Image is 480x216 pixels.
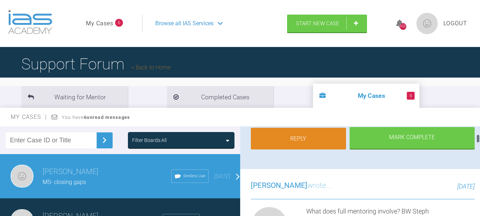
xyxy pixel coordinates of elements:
h1: Support Forum [21,52,171,77]
h3: wrote... [251,180,331,192]
div: 1033 [400,23,406,30]
span: MS- closing gaps [43,179,86,185]
img: logo-light.3e3ef733.png [8,10,52,34]
h3: [PERSON_NAME] [43,166,171,178]
span: Smilers Live [183,173,205,179]
img: profile.png [416,13,438,34]
a: Back to Home [131,64,171,71]
div: Mark Complete [350,127,475,149]
span: You have [62,115,130,120]
img: chevronRight.28bd32b0.svg [99,135,110,146]
img: Stephanie Buck [11,165,33,188]
div: Filter Boards: All [132,136,167,144]
span: [DATE] [214,173,230,180]
a: My Cases [86,19,113,28]
span: 6 [115,19,123,27]
input: Enter Case ID or Title [6,132,97,148]
span: Start New Case [296,20,339,27]
span: Browse all IAS Services [155,19,214,28]
span: [DATE] [457,183,475,190]
li: Completed Cases [167,86,274,108]
a: Logout [443,19,467,28]
li: My Cases [313,84,420,108]
strong: 6 unread messages [84,115,130,120]
li: Waiting for Mentor [21,86,128,108]
span: [PERSON_NAME] [251,181,307,190]
a: Start New Case [287,15,367,32]
span: 6 [407,92,415,100]
a: Reply [251,128,346,150]
span: My Cases [11,114,47,120]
